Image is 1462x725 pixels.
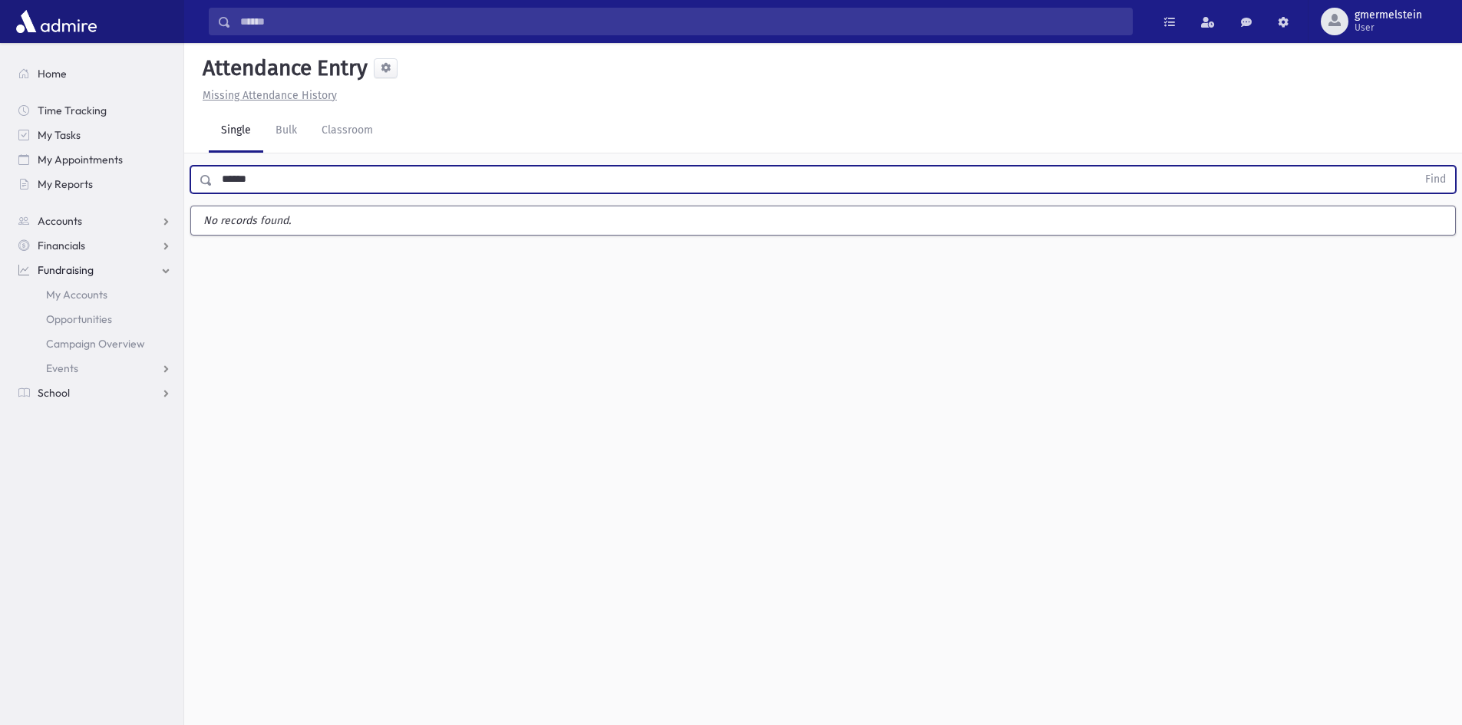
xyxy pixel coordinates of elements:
span: Fundraising [38,263,94,277]
a: Fundraising [6,258,183,282]
a: My Accounts [6,282,183,307]
input: Search [231,8,1132,35]
span: Time Tracking [38,104,107,117]
span: My Accounts [46,288,107,302]
a: My Appointments [6,147,183,172]
a: Single [209,110,263,153]
a: Missing Attendance History [196,89,337,102]
label: No records found. [191,206,1455,235]
a: Events [6,356,183,381]
span: Home [38,67,67,81]
a: My Tasks [6,123,183,147]
a: Home [6,61,183,86]
span: Opportunities [46,312,112,326]
span: gmermelstein [1355,9,1422,21]
a: Financials [6,233,183,258]
span: Campaign Overview [46,337,145,351]
img: AdmirePro [12,6,101,37]
span: My Appointments [38,153,123,166]
span: Events [46,361,78,375]
button: Find [1416,166,1455,193]
h5: Attendance Entry [196,55,368,81]
a: Bulk [263,110,309,153]
a: Time Tracking [6,98,183,123]
a: Accounts [6,209,183,233]
a: Classroom [309,110,385,153]
span: User [1355,21,1422,34]
span: Accounts [38,214,82,228]
a: Opportunities [6,307,183,331]
a: Campaign Overview [6,331,183,356]
span: School [38,386,70,400]
span: Financials [38,239,85,252]
a: My Reports [6,172,183,196]
a: School [6,381,183,405]
span: My Reports [38,177,93,191]
span: My Tasks [38,128,81,142]
u: Missing Attendance History [203,89,337,102]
